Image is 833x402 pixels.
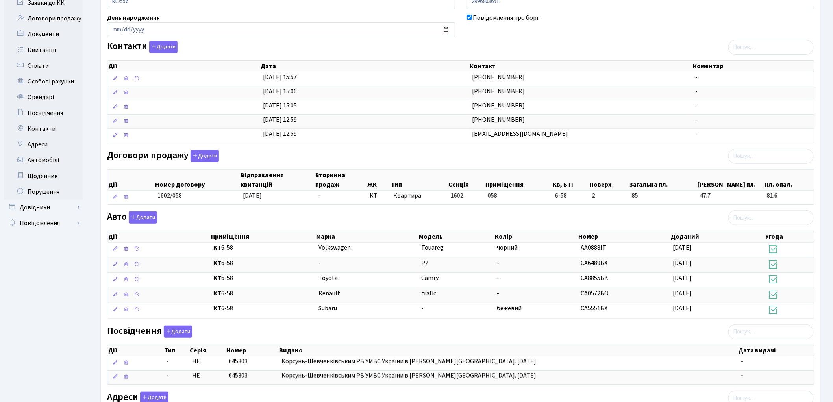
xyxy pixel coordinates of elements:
th: Номер договору [154,170,240,190]
span: Subaru [318,304,337,313]
span: [PHONE_NUMBER] [472,73,525,82]
b: КТ [213,274,221,282]
a: Щоденник [4,168,83,184]
span: [DATE] [673,289,692,298]
th: Загальна пл. [629,170,697,190]
th: Видано [279,345,738,356]
b: КТ [213,304,221,313]
span: 47.7 [700,191,761,200]
th: Поверх [589,170,629,190]
span: - [695,87,698,96]
span: [PHONE_NUMBER] [472,101,525,110]
span: 6-58 [555,191,586,200]
th: Коментар [692,61,814,72]
span: 6-58 [213,289,312,298]
a: Посвідчення [4,105,83,121]
th: Марка [315,231,418,242]
span: Camry [421,274,439,282]
button: Авто [129,211,157,224]
span: [DATE] 15:05 [263,101,297,110]
th: Тип [163,345,189,356]
a: Додати [162,324,192,338]
label: Договори продажу [107,150,219,162]
span: CA0572BO [581,289,609,298]
span: - [695,101,698,110]
span: 6-58 [213,274,312,283]
label: Посвідчення [107,326,192,338]
span: - [741,371,744,380]
th: Дата видачі [738,345,814,356]
span: 6-58 [213,304,312,313]
span: 1602/058 [157,191,182,200]
b: КТ [213,289,221,298]
span: - [497,289,500,298]
input: Пошук... [728,40,814,55]
th: Секція [448,170,485,190]
b: КТ [213,259,221,267]
th: Приміщення [485,170,552,190]
a: Довідники [4,200,83,215]
th: Номер [578,231,670,242]
span: бежевий [497,304,522,313]
th: Модель [418,231,494,242]
span: Touareg [421,243,444,252]
th: Дії [107,231,210,242]
span: чорний [497,243,518,252]
a: Орендарі [4,89,83,105]
span: Volkswagen [318,243,351,252]
span: [DATE] [673,243,692,252]
span: - [497,274,500,282]
span: 2 [592,191,626,200]
span: Корсунь-Шевченківським РВ УМВС України в [PERSON_NAME][GEOGRAPHIC_DATA]. [DATE] [281,357,536,366]
button: Договори продажу [191,150,219,162]
a: Квитанції [4,42,83,58]
th: Приміщення [210,231,315,242]
label: День народження [107,13,160,22]
span: CA8855BK [581,274,608,282]
span: [EMAIL_ADDRESS][DOMAIN_NAME] [472,130,568,138]
span: - [421,304,424,313]
a: Адреси [4,137,83,152]
span: - [318,259,321,267]
a: Повідомлення [4,215,83,231]
span: Квартира [393,191,444,200]
span: 058 [488,191,497,200]
a: Особові рахунки [4,74,83,89]
span: - [318,191,320,200]
a: Документи [4,26,83,42]
input: Пошук... [728,324,814,339]
span: - [695,130,698,138]
span: CA5551BX [581,304,607,313]
th: Дата [260,61,469,72]
span: Р2 [421,259,428,267]
span: 6-58 [213,243,312,252]
span: - [497,259,500,267]
th: [PERSON_NAME] пл. [697,170,764,190]
span: Toyota [318,274,338,282]
a: Договори продажу [4,11,83,26]
th: Контакт [469,61,692,72]
th: Кв, БТІ [552,170,589,190]
th: Номер [226,345,278,356]
span: 645303 [229,371,248,380]
span: 6-58 [213,259,312,268]
a: Автомобілі [4,152,83,168]
th: Доданий [670,231,765,242]
span: 85 [632,191,694,200]
input: Пошук... [728,210,814,225]
span: [PHONE_NUMBER] [472,87,525,96]
span: НЕ [192,357,200,366]
span: [DATE] 15:06 [263,87,297,96]
span: Renault [318,289,340,298]
a: Оплати [4,58,83,74]
span: trafic [421,289,436,298]
span: - [167,357,186,366]
span: - [741,357,744,366]
span: [DATE] 12:59 [263,130,297,138]
span: 645303 [229,357,248,366]
label: Авто [107,211,157,224]
button: Контакти [149,41,178,53]
th: Відправлення квитанцій [240,170,315,190]
label: Повідомлення про борг [473,13,540,22]
th: Дії [107,170,154,190]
